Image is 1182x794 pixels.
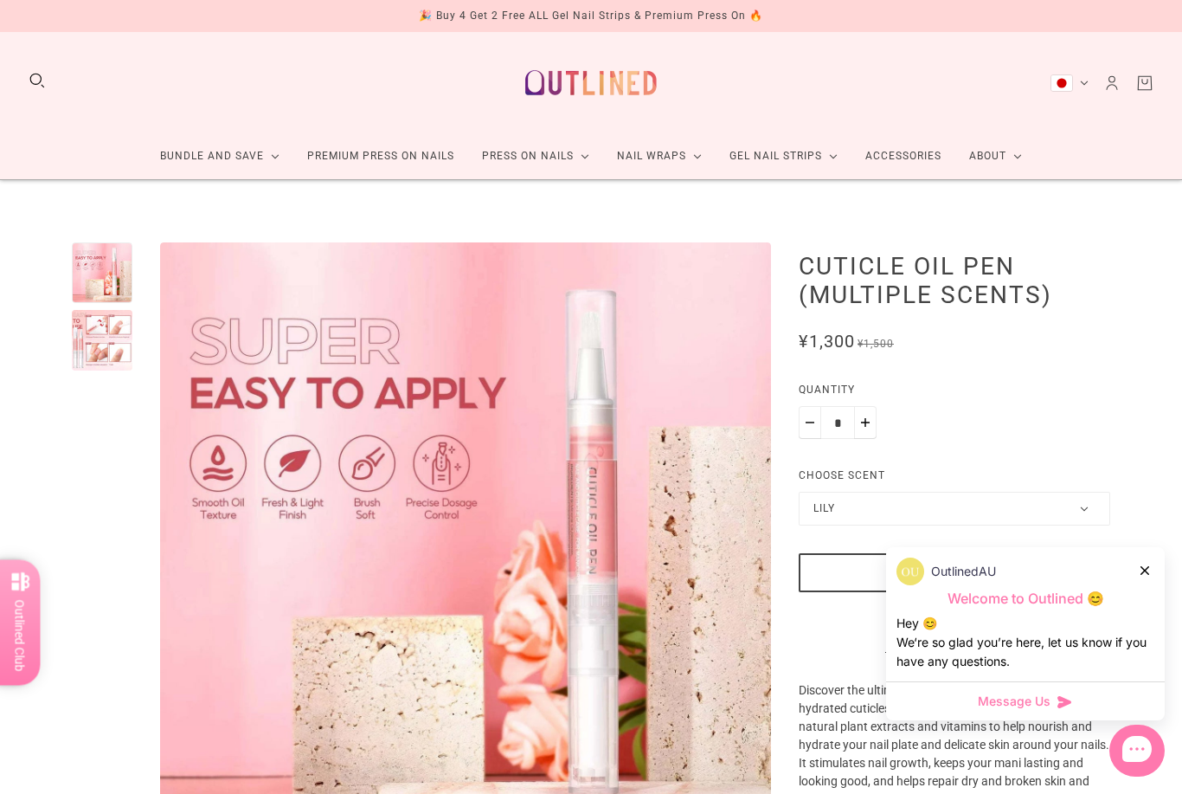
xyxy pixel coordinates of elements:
button: Minus [799,406,821,439]
img: data:image/png;base64,iVBORw0KGgoAAAANSUhEUgAAACQAAAAkCAYAAADhAJiYAAAAAXNSR0IArs4c6QAAAERlWElmTU0... [896,558,924,585]
div: ¥1,500 [858,335,894,353]
div: Lily [813,500,835,518]
a: More payment options [799,638,1110,656]
div: ¥1,300 [799,332,855,351]
h1: Cuticle Oil Pen (Multiple Scents) [799,251,1110,309]
label: Quantity [799,381,1110,406]
span: Message Us [978,693,1050,710]
a: Nail Wraps [603,133,716,179]
button: Lily [799,492,1110,526]
a: About [955,133,1036,179]
button: Plus [854,406,877,439]
a: Outlined [515,46,667,119]
a: Premium Press On Nails [293,133,468,179]
label: Choose Scent [799,467,885,485]
a: Accessories [851,133,955,179]
button: Japan [1050,74,1089,92]
button: Search [28,71,47,90]
p: Welcome to Outlined 😊 [896,590,1154,608]
p: OutlinedAU [931,562,996,581]
a: Gel Nail Strips [716,133,851,179]
a: Bundle and Save [146,133,293,179]
a: Press On Nails [468,133,603,179]
a: Account [1102,74,1121,93]
a: Cart [1135,74,1154,93]
div: 🎉 Buy 4 Get 2 Free ALL Gel Nail Strips & Premium Press On 🔥 [419,7,763,25]
button: Add to cart [799,553,1110,592]
div: Hey 😊 We‘re so glad you’re here, let us know if you have any questions. [896,614,1154,671]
